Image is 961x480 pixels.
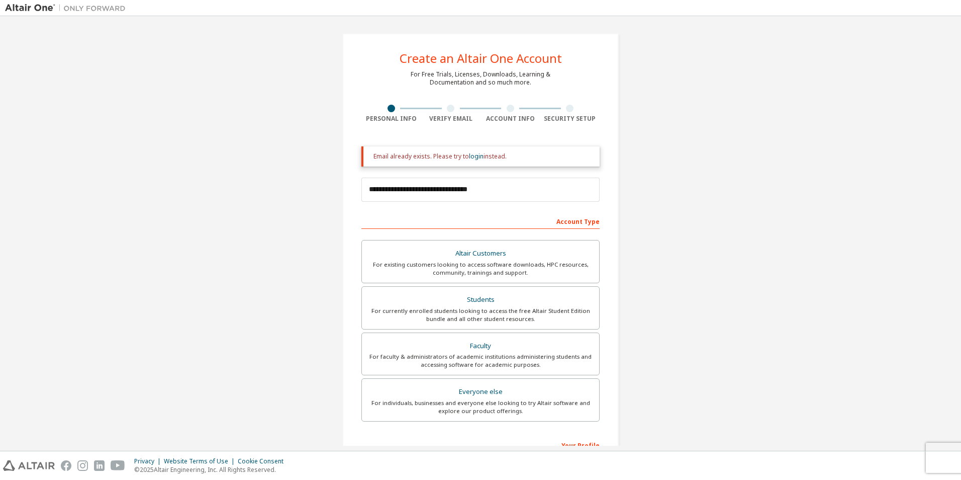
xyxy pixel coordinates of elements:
[368,353,593,369] div: For faculty & administrators of academic institutions administering students and accessing softwa...
[421,115,481,123] div: Verify Email
[540,115,600,123] div: Security Setup
[77,460,88,471] img: instagram.svg
[400,52,562,64] div: Create an Altair One Account
[164,457,238,465] div: Website Terms of Use
[111,460,125,471] img: youtube.svg
[480,115,540,123] div: Account Info
[238,457,290,465] div: Cookie Consent
[368,247,593,261] div: Altair Customers
[368,385,593,399] div: Everyone else
[411,70,550,87] div: For Free Trials, Licenses, Downloads, Learning & Documentation and so much more.
[5,3,131,13] img: Altair One
[469,152,484,161] a: login
[134,465,290,474] p: © 2025 Altair Engineering, Inc. All Rights Reserved.
[361,213,600,229] div: Account Type
[361,115,421,123] div: Personal Info
[368,399,593,415] div: For individuals, businesses and everyone else looking to try Altair software and explore our prod...
[3,460,55,471] img: altair_logo.svg
[368,307,593,323] div: For currently enrolled students looking to access the free Altair Student Edition bundle and all ...
[368,261,593,277] div: For existing customers looking to access software downloads, HPC resources, community, trainings ...
[373,152,592,161] div: Email already exists. Please try to instead.
[368,293,593,307] div: Students
[368,339,593,353] div: Faculty
[361,437,600,453] div: Your Profile
[94,460,105,471] img: linkedin.svg
[134,457,164,465] div: Privacy
[61,460,71,471] img: facebook.svg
